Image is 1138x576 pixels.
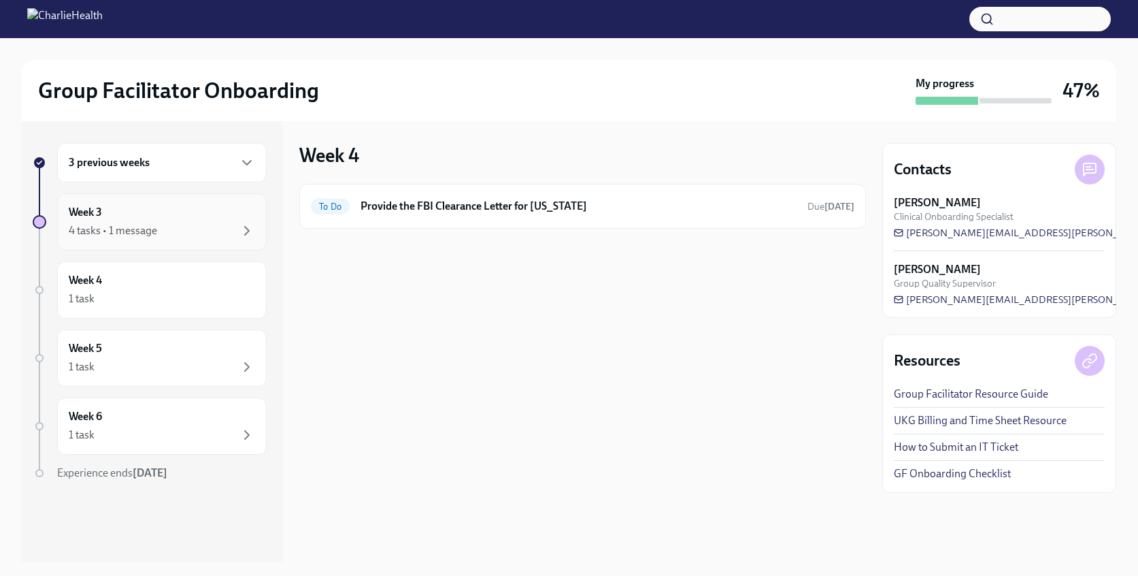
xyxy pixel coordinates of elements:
[57,466,167,479] span: Experience ends
[69,223,157,238] div: 4 tasks • 1 message
[894,440,1018,455] a: How to Submit an IT Ticket
[33,193,267,251] a: Week 34 tasks • 1 message
[1062,78,1100,103] h3: 47%
[894,159,952,180] h4: Contacts
[27,8,103,30] img: CharlieHealth
[311,195,854,217] a: To DoProvide the FBI Clearance Letter for [US_STATE]Due[DATE]
[807,200,854,213] span: October 14th, 2025 10:00
[824,201,854,212] strong: [DATE]
[894,262,981,277] strong: [PERSON_NAME]
[894,195,981,210] strong: [PERSON_NAME]
[69,409,102,424] h6: Week 6
[361,199,797,214] h6: Provide the FBI Clearance Letter for [US_STATE]
[69,155,150,170] h6: 3 previous weeks
[133,466,167,479] strong: [DATE]
[38,77,319,104] h2: Group Facilitator Onboarding
[69,359,95,374] div: 1 task
[33,398,267,455] a: Week 61 task
[894,210,1014,223] span: Clinical Onboarding Specialist
[894,387,1048,402] a: Group Facilitator Resource Guide
[69,428,95,443] div: 1 task
[299,143,359,167] h3: Week 4
[311,202,350,212] span: To Do
[807,201,854,212] span: Due
[69,205,102,220] h6: Week 3
[33,261,267,319] a: Week 41 task
[57,143,267,182] div: 3 previous weeks
[69,291,95,306] div: 1 task
[894,466,1011,481] a: GF Onboarding Checklist
[894,351,960,371] h4: Resources
[33,330,267,387] a: Week 51 task
[69,341,102,356] h6: Week 5
[916,76,974,91] strong: My progress
[894,413,1067,428] a: UKG Billing and Time Sheet Resource
[69,273,102,288] h6: Week 4
[894,277,996,290] span: Group Quality Supervisor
